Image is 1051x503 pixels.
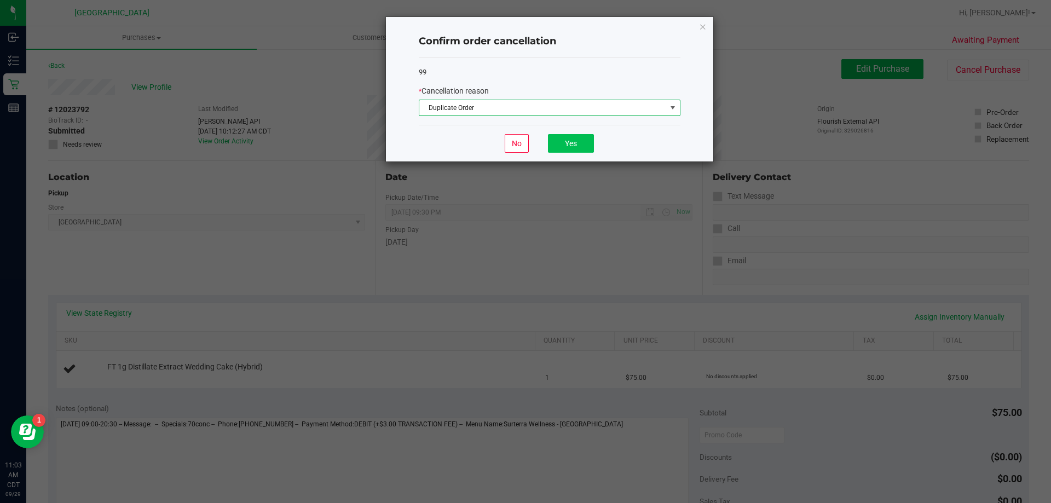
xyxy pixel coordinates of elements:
[548,134,594,153] button: Yes
[699,20,707,33] button: Close
[419,100,666,115] span: Duplicate Order
[505,134,529,153] button: No
[421,86,489,95] span: Cancellation reason
[419,34,680,49] h4: Confirm order cancellation
[32,414,45,427] iframe: Resource center unread badge
[11,415,44,448] iframe: Resource center
[419,68,426,76] span: 99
